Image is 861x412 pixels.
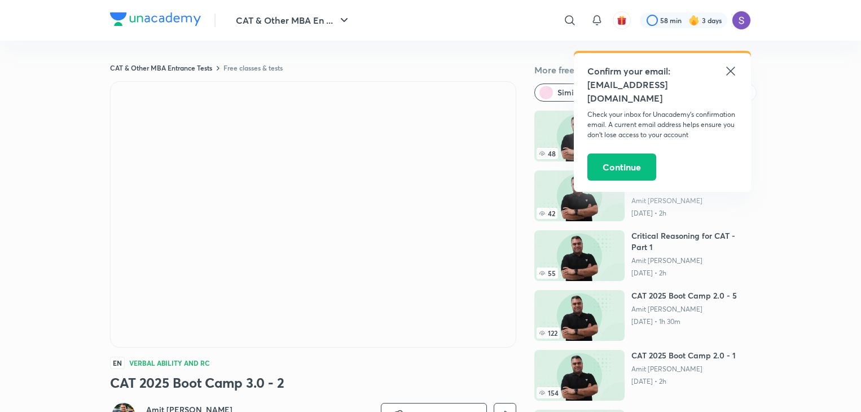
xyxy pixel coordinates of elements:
button: CAT & Other MBA En ... [229,9,358,32]
span: 48 [537,148,558,159]
h6: CAT 2025 Boot Camp 2.0 - 1 [631,350,736,361]
p: [DATE] • 2h [631,269,751,278]
a: Amit [PERSON_NAME] [631,305,737,314]
h5: More free classes [534,63,751,77]
span: EN [110,357,125,369]
h3: CAT 2025 Boot Camp 3.0 - 2 [110,374,516,392]
a: CAT & Other MBA Entrance Tests [110,63,212,72]
span: 154 [537,387,561,398]
span: Similar classes [557,87,612,98]
h6: CAT 2025 Boot Camp 2.0 - 5 [631,290,737,301]
p: [DATE] • 2h [631,377,736,386]
h5: [EMAIL_ADDRESS][DOMAIN_NAME] [587,78,737,105]
img: Company Logo [110,12,201,26]
span: 122 [537,327,560,339]
button: avatar [613,11,631,29]
img: streak [688,15,700,26]
img: Sapara Premji [732,11,751,30]
a: Amit [PERSON_NAME] [631,365,736,374]
h4: Verbal Ability and RC [129,360,210,366]
p: [DATE] • 1h 30m [631,317,737,326]
iframe: Class [111,82,516,347]
button: Similar classes [534,84,622,102]
span: 42 [537,208,557,219]
h5: Confirm your email: [587,64,737,78]
span: 55 [537,268,558,279]
a: Free classes & tests [223,63,283,72]
button: Continue [587,154,656,181]
img: avatar [617,15,627,25]
a: Company Logo [110,12,201,29]
a: Amit [PERSON_NAME] [631,256,751,265]
h6: Critical Reasoning for CAT - Part 1 [631,230,751,253]
p: Check your inbox for Unacademy’s confirmation email. A current email address helps ensure you don... [587,109,737,140]
p: [DATE] • 2h [631,209,751,218]
a: Amit [PERSON_NAME] [631,196,751,205]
